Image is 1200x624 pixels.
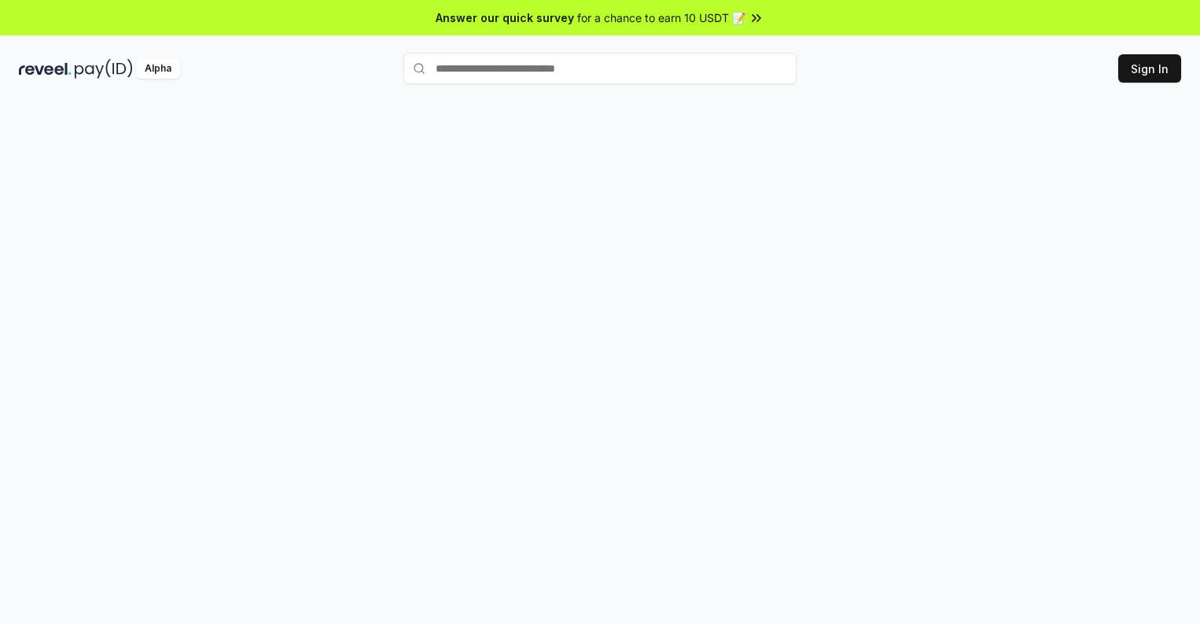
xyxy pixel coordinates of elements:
[75,59,133,79] img: pay_id
[136,59,180,79] div: Alpha
[436,9,574,26] span: Answer our quick survey
[19,59,72,79] img: reveel_dark
[577,9,745,26] span: for a chance to earn 10 USDT 📝
[1118,54,1181,83] button: Sign In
